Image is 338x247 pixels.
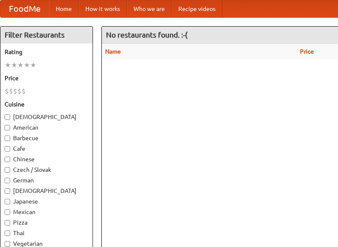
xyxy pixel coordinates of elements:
input: Thai [5,231,10,236]
a: Home [49,0,79,17]
label: [DEMOGRAPHIC_DATA] [5,187,88,195]
input: [DEMOGRAPHIC_DATA] [5,114,10,120]
a: How it works [79,0,127,17]
li: ★ [17,60,24,70]
a: FoodMe [0,0,49,17]
label: [DEMOGRAPHIC_DATA] [5,113,88,121]
label: Barbecue [5,134,88,142]
a: Price [300,48,314,55]
input: American [5,125,10,130]
label: Czech / Slovak [5,166,88,174]
li: ★ [11,60,17,70]
li: ★ [24,60,30,70]
input: German [5,178,10,183]
label: Pizza [5,218,88,227]
h5: Price [5,74,88,82]
li: $ [22,87,26,96]
input: [DEMOGRAPHIC_DATA] [5,188,10,194]
label: Japanese [5,197,88,206]
li: $ [5,87,9,96]
input: Japanese [5,199,10,204]
h5: Cuisine [5,100,88,109]
label: German [5,176,88,185]
input: Czech / Slovak [5,167,10,173]
input: Mexican [5,209,10,215]
label: Thai [5,229,88,237]
input: Chinese [5,157,10,162]
li: ★ [30,60,36,70]
ng-pluralize: No restaurants found. :-( [106,31,188,39]
input: Vegetarian [5,241,10,247]
label: American [5,123,88,132]
label: Chinese [5,155,88,163]
input: Cafe [5,146,10,152]
input: Pizza [5,220,10,225]
a: Name [105,48,121,55]
li: $ [9,87,13,96]
input: Barbecue [5,136,10,141]
label: Mexican [5,208,88,216]
li: $ [13,87,17,96]
h5: Rating [5,48,88,56]
li: $ [17,87,22,96]
label: Cafe [5,144,88,153]
h4: Filter Restaurants [0,27,93,43]
a: Recipe videos [172,0,222,17]
a: Who we are [127,0,172,17]
li: ★ [5,60,11,70]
